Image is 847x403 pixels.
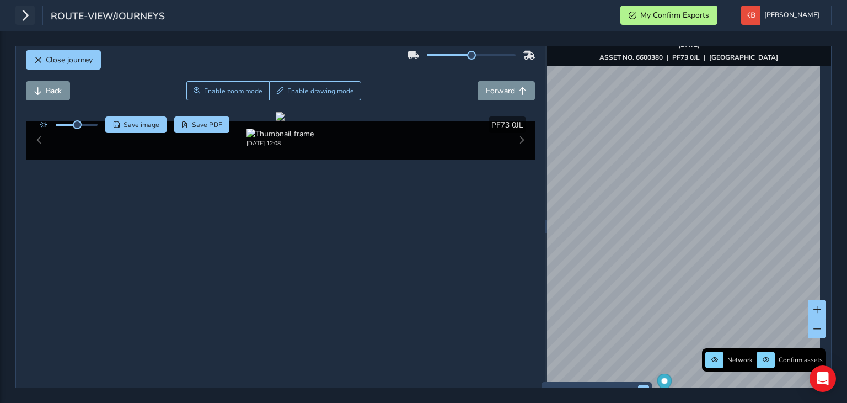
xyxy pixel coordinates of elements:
[269,81,361,100] button: Draw
[26,81,70,100] button: Back
[287,87,354,96] span: Enable drawing mode
[599,53,778,62] div: | |
[46,86,62,96] span: Back
[741,6,823,25] button: [PERSON_NAME]
[779,356,823,364] span: Confirm assets
[764,6,819,25] span: [PERSON_NAME]
[486,86,515,96] span: Forward
[105,116,167,133] button: Save
[192,120,222,129] span: Save PDF
[46,55,93,65] span: Close journey
[599,53,663,62] strong: ASSET NO. 6600380
[638,385,649,396] button: x
[727,356,753,364] span: Network
[478,81,535,100] button: Forward
[174,116,230,133] button: PDF
[246,139,314,147] div: [DATE] 12:08
[810,365,836,392] div: Open Intercom Messenger
[204,87,262,96] span: Enable zoom mode
[491,120,523,130] span: PF73 0JL
[709,53,778,62] strong: [GEOGRAPHIC_DATA]
[124,120,159,129] span: Save image
[26,50,101,70] button: Close journey
[246,129,314,139] img: Thumbnail frame
[741,6,760,25] img: diamond-layout
[620,6,717,25] button: My Confirm Exports
[51,9,165,25] span: route-view/journeys
[186,81,270,100] button: Zoom
[657,374,672,396] div: Map marker
[672,53,700,62] strong: PF73 0JL
[640,10,709,20] span: My Confirm Exports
